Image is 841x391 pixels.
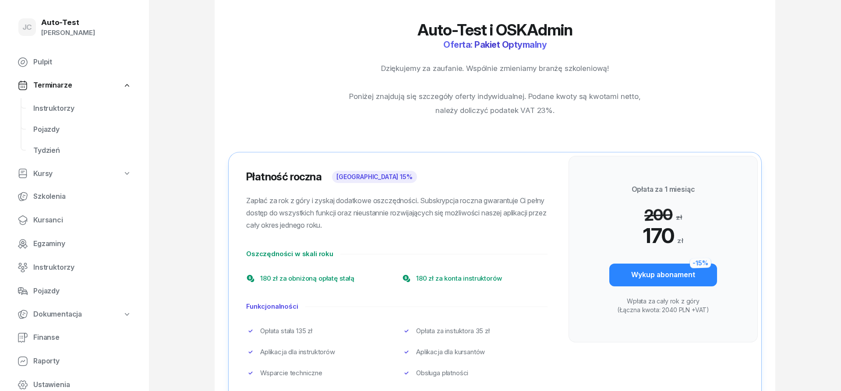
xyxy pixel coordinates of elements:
[11,351,138,372] a: Raporty
[33,80,72,91] span: Terminarze
[11,304,138,324] a: Dokumentacja
[402,326,548,336] li: Opłata za instuktora 35 zł
[26,140,138,161] a: Tydzień
[609,264,717,286] button: Wykup abonament-15%
[690,258,711,268] span: -15%
[33,191,131,202] span: Szkolenia
[332,171,417,183] p: [GEOGRAPHIC_DATA] 15%
[22,24,32,31] span: JC
[33,145,131,156] span: Tydzień
[33,215,131,226] span: Kursanci
[11,186,138,207] a: Szkolenia
[643,225,674,246] span: 170
[246,170,322,183] span: Płatność roczna
[348,21,642,39] h2: Auto-Test i OSKAdmin
[41,19,95,26] div: Auto-Test
[11,210,138,231] a: Kursanci
[246,249,333,259] h4: Oszczędności w skali roku
[11,233,138,254] a: Egzaminy
[11,75,138,95] a: Terminarze
[677,236,683,246] span: zł
[246,368,392,378] li: Wsparcie techniczne
[26,119,138,140] a: Pojazdy
[11,52,138,73] a: Pulpit
[631,269,695,281] div: Wykup abonament
[33,124,131,135] span: Pojazdy
[443,39,547,51] h1: Oferta: Pakiet Optymalny
[609,184,717,195] p: Opłata za 1 miesiąc
[33,356,131,367] span: Raporty
[644,205,673,224] span: 200
[33,379,131,391] span: Ustawienia
[11,257,138,278] a: Instruktorzy
[11,327,138,348] a: Finanse
[348,61,642,117] p: Dziękujemy za zaufanie. Wspólnie zmieniamy branżę szkoleniową! Poniżej znajdują się szczegóły ofe...
[33,309,82,320] span: Dokumentacja
[33,262,131,273] span: Instruktorzy
[33,285,131,297] span: Pojazdy
[676,212,682,222] span: zł
[246,347,392,357] li: Aplikacja dla instruktorów
[11,281,138,302] a: Pojazdy
[609,297,717,314] p: Wpłata za cały rok z góry (Łączna kwota: 2040 PLN +VAT)
[33,332,131,343] span: Finanse
[246,301,298,312] h4: Funkcjonalności
[402,368,548,378] li: Obsługa płatności
[402,347,548,357] li: Aplikacja dla kursantów
[402,273,548,284] li: 180 zł za konta instruktorów
[246,196,546,229] span: Zapłać za rok z góry i zyskaj dodatkowe oszczędności. Subskrypcja roczna gwarantuje Ci pełny dost...
[33,56,131,68] span: Pulpit
[33,238,131,250] span: Egzaminy
[246,326,392,336] li: Opłata stała 135 zł
[41,27,95,39] div: [PERSON_NAME]
[26,98,138,119] a: Instruktorzy
[246,273,392,284] li: 180 zł za obniżoną opłatę stałą
[33,103,131,114] span: Instruktorzy
[33,168,53,180] span: Kursy
[11,164,138,184] a: Kursy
